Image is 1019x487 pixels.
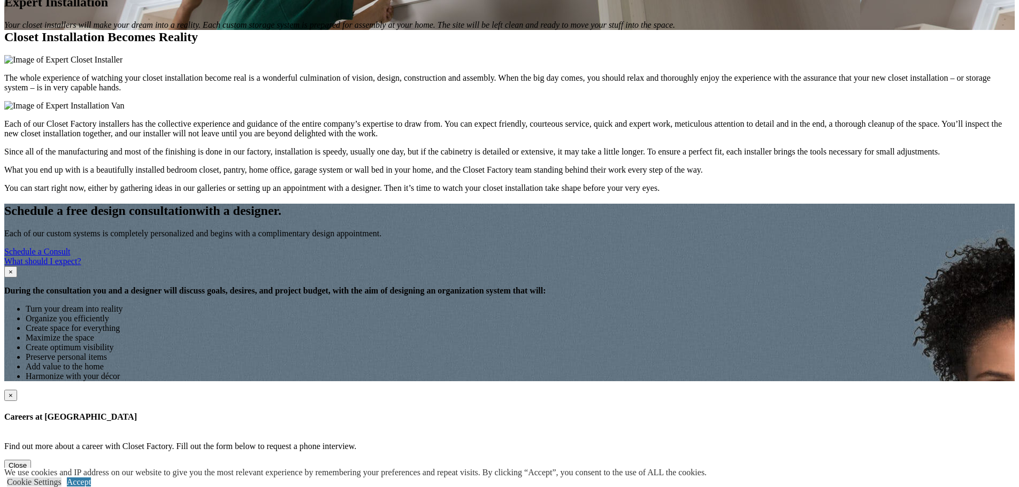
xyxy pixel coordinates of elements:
p: You can start right now, either by gathering ideas in our galleries or setting up an appointment ... [4,183,1015,193]
p: Each of our Closet Factory installers has the collective experience and guidance of the entire co... [4,119,1015,138]
p: The whole experience of watching your closet installation become real is a wonderful culmination ... [4,73,1015,92]
h4: Careers at [GEOGRAPHIC_DATA] [4,412,1015,422]
li: Harmonize with your décor [26,372,1015,381]
button: Close [4,390,17,401]
img: Image of Expert Installation Van [4,101,125,111]
a: Cookie Settings [7,477,62,486]
button: Close [4,266,17,277]
li: Add value to the home [26,362,1015,372]
p: Each of our custom systems is completely personalized and begins with a complimentary design appo... [4,229,1015,238]
a: Accept [67,477,91,486]
h2: Schedule a free design consultation [4,204,1015,218]
li: Organize you efficiently [26,314,1015,323]
strong: During the consultation you and a designer will discuss goals, desires, and project budget, with ... [4,286,546,295]
li: Create optimum visibility [26,343,1015,352]
div: We use cookies and IP address on our website to give you the most relevant experience by remember... [4,468,707,477]
p: Since all of the manufacturing and most of the finishing is done in our factory, installation is ... [4,147,1015,157]
a: What should I expect? [4,257,81,266]
img: Image of Expert Closet Installer [4,55,122,65]
p: What you end up with is a beautifully installed bedroom closet, pantry, home office, garage syste... [4,165,1015,175]
h2: Closet Installation Becomes Reality [4,30,1015,44]
span: × [9,391,13,399]
li: Preserve personal items [26,352,1015,362]
span: × [9,268,13,276]
a: Schedule a Consult [4,247,71,256]
p: Find out more about a career with Closet Factory. Fill out the form below to request a phone inte... [4,442,1015,451]
span: with a designer. [196,204,281,218]
li: Maximize the space [26,333,1015,343]
li: Create space for everything [26,323,1015,333]
li: Turn your dream into reality [26,304,1015,314]
em: Your closet installers will make your dream into a reality. Each custom storage system is prepare... [4,20,675,29]
button: Close [4,460,31,471]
